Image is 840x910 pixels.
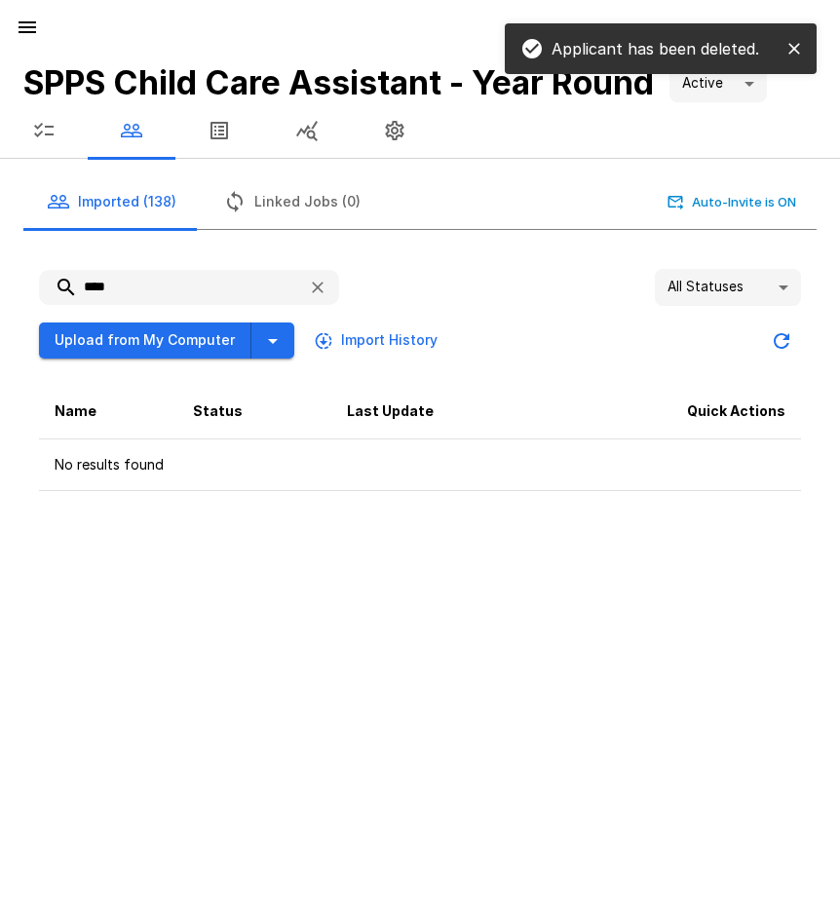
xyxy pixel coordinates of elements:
th: Quick Actions [555,384,801,439]
div: All Statuses [655,269,801,306]
b: SPPS Child Care Assistant - Year Round [23,62,654,102]
td: No results found [39,438,801,490]
div: Active [669,65,767,102]
th: Last Update [331,384,555,439]
th: Status [177,384,331,439]
button: Imported (138) [23,174,200,229]
button: close [780,34,809,63]
button: Updated Today - 2:39 PM [762,322,801,360]
button: Auto-Invite is ON [664,187,801,217]
th: Name [39,384,177,439]
button: Import History [310,322,445,359]
button: Upload from My Computer [39,322,251,359]
p: Applicant has been deleted. [552,37,759,60]
button: Linked Jobs (0) [200,174,384,229]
